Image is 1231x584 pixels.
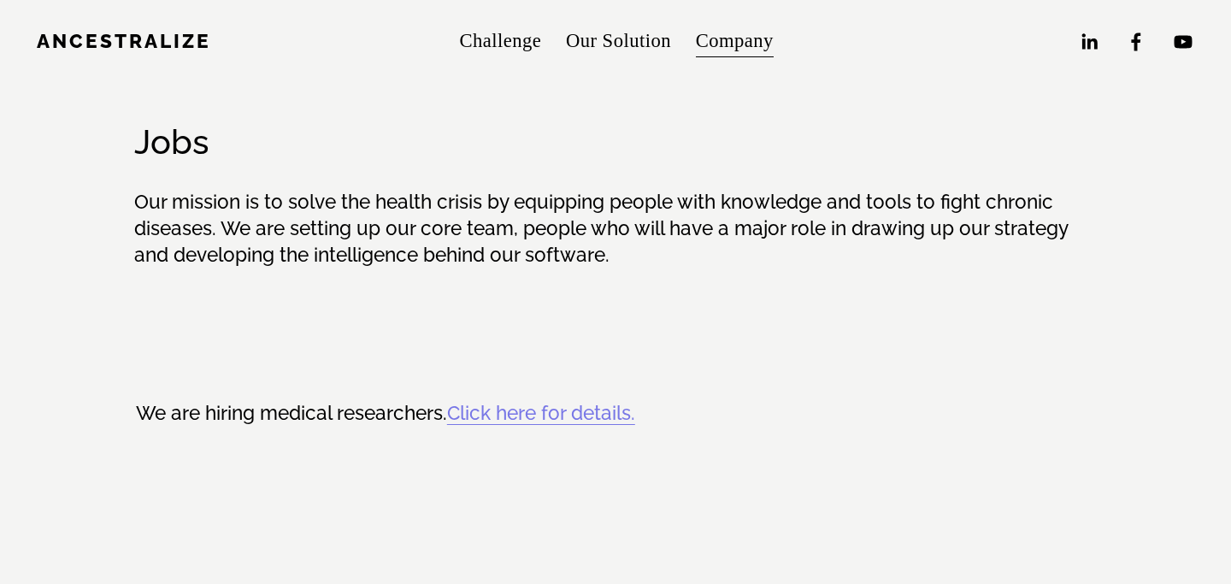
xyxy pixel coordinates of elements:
[459,22,541,61] a: Challenge
[566,22,671,61] a: Our Solution
[447,402,635,424] a: Click here for details.
[696,24,774,59] span: Company
[696,22,774,61] a: folder dropdown
[1172,31,1194,53] a: YouTube
[1078,31,1100,53] a: LinkedIn
[37,30,210,52] a: Ancestralize
[134,120,1097,165] h2: Jobs
[136,400,1095,427] h3: We are hiring medical researchers.
[134,189,1097,268] h3: Our mission is to solve the health crisis by equipping people with knowledge and tools to fight c...
[1125,31,1147,53] a: Facebook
